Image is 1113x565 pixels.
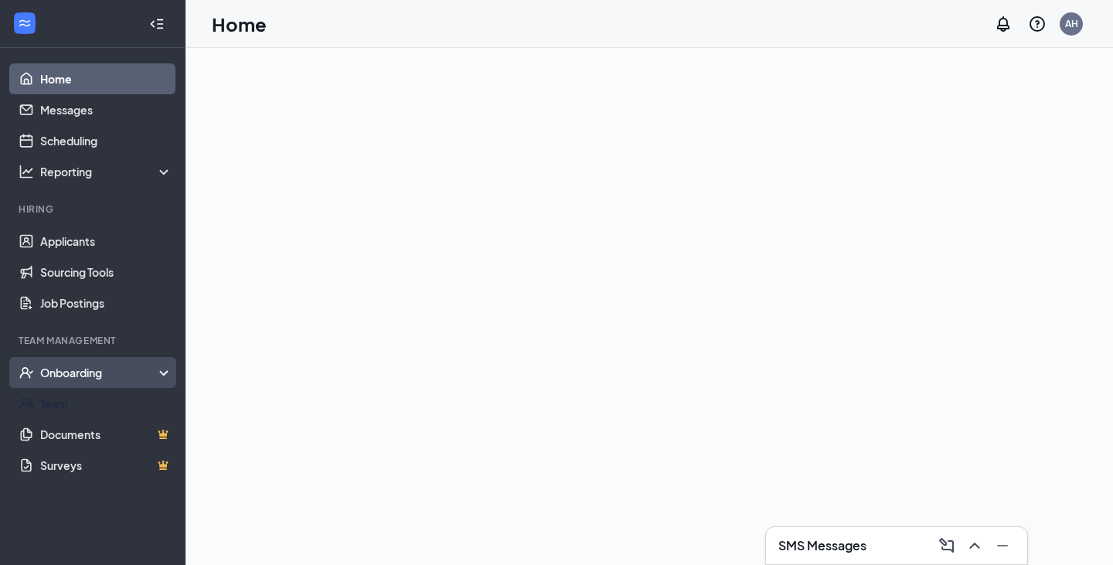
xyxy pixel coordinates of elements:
[40,94,172,125] a: Messages
[40,63,172,94] a: Home
[40,164,173,179] div: Reporting
[990,533,1015,558] button: Minimize
[778,537,866,554] h3: SMS Messages
[40,419,172,450] a: DocumentsCrown
[938,536,956,555] svg: ComposeMessage
[19,365,34,380] svg: UserCheck
[40,288,172,318] a: Job Postings
[40,125,172,156] a: Scheduling
[19,203,169,216] div: Hiring
[1065,17,1078,30] div: AH
[19,164,34,179] svg: Analysis
[965,536,984,555] svg: ChevronUp
[40,257,172,288] a: Sourcing Tools
[40,450,172,481] a: SurveysCrown
[212,11,267,37] h1: Home
[40,388,172,419] a: Team
[40,365,159,380] div: Onboarding
[1028,15,1047,33] svg: QuestionInfo
[934,533,959,558] button: ComposeMessage
[40,226,172,257] a: Applicants
[17,15,32,31] svg: WorkstreamLogo
[962,533,987,558] button: ChevronUp
[149,16,165,32] svg: Collapse
[19,334,169,347] div: Team Management
[994,15,1013,33] svg: Notifications
[993,536,1012,555] svg: Minimize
